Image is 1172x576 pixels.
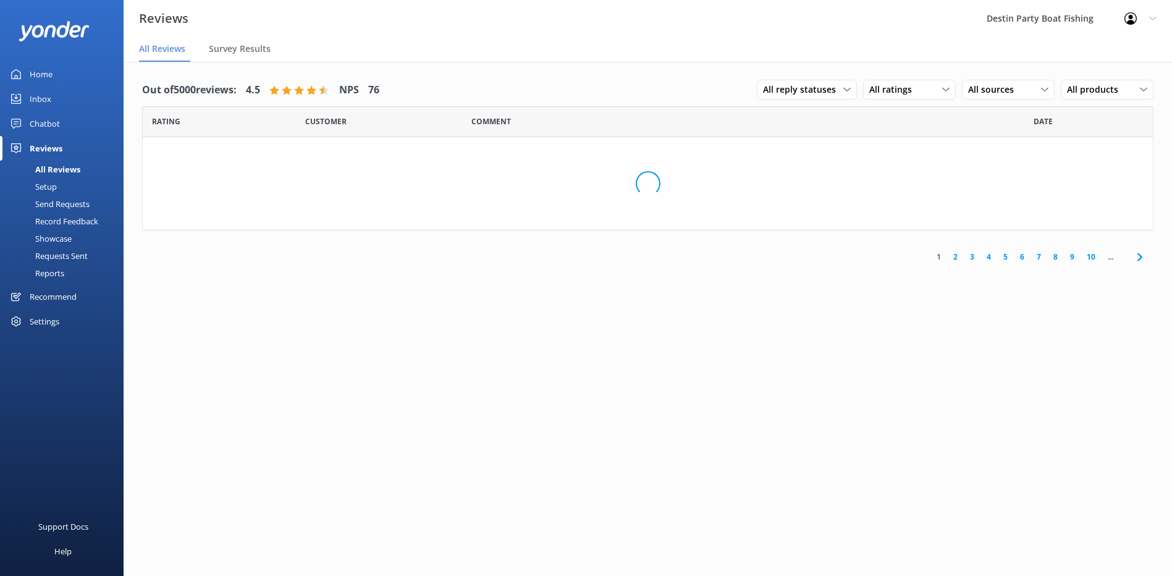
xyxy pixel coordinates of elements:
div: Requests Sent [7,247,88,265]
span: All ratings [869,83,919,96]
div: Showcase [7,230,72,247]
h4: 76 [368,82,379,98]
div: Recommend [30,284,77,309]
span: All sources [968,83,1021,96]
a: 1 [930,251,947,263]
h4: NPS [339,82,359,98]
h4: 4.5 [246,82,260,98]
span: Question [471,116,511,127]
div: Chatbot [30,111,60,136]
img: yonder-white-logo.png [19,21,90,41]
div: Reviews [30,136,62,161]
a: 7 [1031,251,1047,263]
span: All reply statuses [763,83,843,96]
div: Send Requests [7,195,90,213]
span: All Reviews [139,43,185,55]
div: Home [30,62,53,87]
a: 10 [1081,251,1102,263]
div: Record Feedback [7,213,98,230]
div: All Reviews [7,161,80,178]
div: Support Docs [38,514,88,539]
a: Showcase [7,230,124,247]
a: 5 [997,251,1014,263]
span: Date [1034,116,1053,127]
a: 2 [947,251,964,263]
a: 8 [1047,251,1064,263]
div: Settings [30,309,59,334]
div: Setup [7,178,57,195]
span: ... [1102,251,1119,263]
a: Setup [7,178,124,195]
a: Requests Sent [7,247,124,265]
div: Inbox [30,87,51,111]
div: Reports [7,265,64,282]
a: All Reviews [7,161,124,178]
span: Survey Results [209,43,271,55]
span: All products [1067,83,1126,96]
a: Record Feedback [7,213,124,230]
a: 9 [1064,251,1081,263]
a: Send Requests [7,195,124,213]
h3: Reviews [139,9,188,28]
a: Reports [7,265,124,282]
a: 4 [980,251,997,263]
a: 6 [1014,251,1031,263]
span: Date [305,116,347,127]
div: Help [54,539,72,564]
h4: Out of 5000 reviews: [142,82,237,98]
span: Date [152,116,180,127]
a: 3 [964,251,980,263]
